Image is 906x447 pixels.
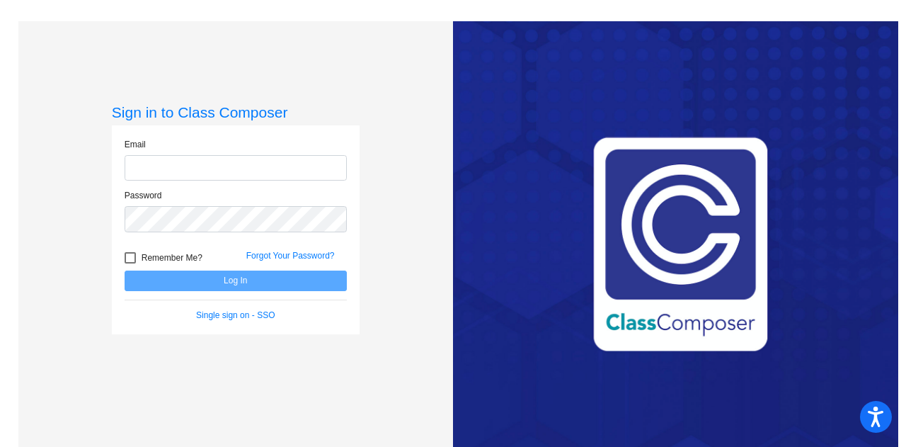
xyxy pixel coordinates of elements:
[125,271,347,291] button: Log In
[125,138,146,151] label: Email
[125,189,162,202] label: Password
[112,103,360,121] h3: Sign in to Class Composer
[142,249,202,266] span: Remember Me?
[196,310,275,320] a: Single sign on - SSO
[246,251,335,261] a: Forgot Your Password?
